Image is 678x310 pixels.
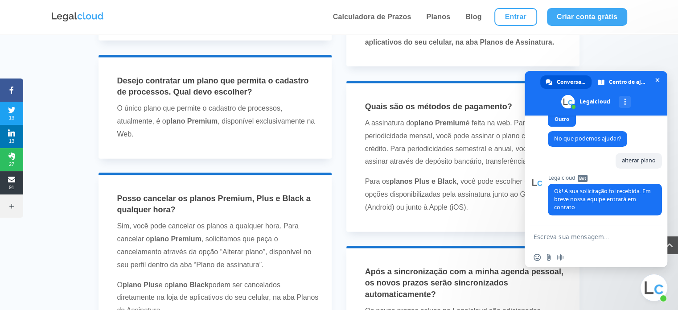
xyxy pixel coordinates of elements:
span: Conversação [557,75,585,89]
span: Bot [578,175,588,182]
strong: plano Black [168,281,209,289]
a: Criar conta grátis [547,8,627,26]
textarea: Escreva sua mensagem... [534,225,641,248]
strong: plano Plus [123,281,159,289]
p: Para os , você pode escolher entre as opções disponibilizadas pela assinatura junto ao Google (An... [365,175,568,214]
strong: plano Premium [150,235,201,243]
span: Após a sincronização com a minha agenda pessoal, os novos prazos serão sincronizados automaticame... [365,267,563,298]
span: Ok! A sua solicitação foi recebida. Em breve nossa equipe entrará em contato. [554,187,651,211]
span: Posso cancelar os planos Premium, Plus e Black a qualquer hora? [117,194,310,214]
strong: O plano pode ser cancelado diretamente na loja de aplicativos do seu celular, na aba Planos de As... [365,25,565,46]
p: O único plano que permite o cadastro de processos, atualmente, é o , disponível exclusivamente na... [117,102,320,141]
span: Legalcloud [548,175,662,181]
span: No que podemos ajudar? [554,135,621,142]
a: Conversação [540,75,592,89]
span: Bate-papo [653,75,662,85]
span: Inserir um emoticon [534,254,541,261]
a: Centro de ajuda [592,75,652,89]
a: Bate-papo [641,274,667,301]
img: Logo da Legalcloud [51,11,104,23]
span: Centro de ajuda [609,75,645,89]
span: Enviar um arquivo [545,254,552,261]
a: Entrar [494,8,537,26]
p: A assinatura do é feita na web. Para periodicidade mensal, você pode assinar o plano com cartão d... [365,117,568,175]
span: Mensagem de áudio [557,254,564,261]
span: alterar plano [622,157,656,164]
strong: plano Premium [414,119,466,127]
strong: planos Plus e Black [390,178,456,185]
strong: plano Premium [166,117,218,125]
span: Quais são os métodos de pagamento? [365,102,512,111]
span: Desejo contratar um plano que permita o cadastro de processos. Qual devo escolher? [117,76,308,96]
p: Sim, você pode cancelar os planos a qualquer hora. Para cancelar o , solicitamos que peça o cance... [117,220,320,278]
